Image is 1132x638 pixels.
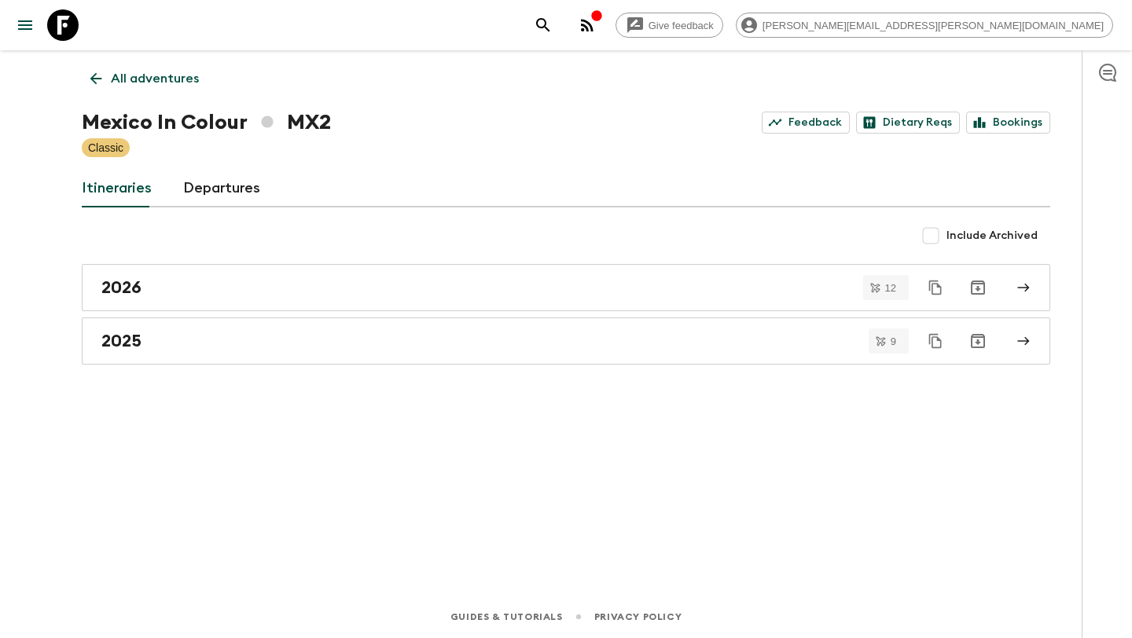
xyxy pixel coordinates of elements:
[101,331,141,351] h2: 2025
[881,336,906,346] span: 9
[183,170,260,207] a: Departures
[9,9,41,41] button: menu
[876,283,906,293] span: 12
[736,13,1113,38] div: [PERSON_NAME][EMAIL_ADDRESS][PERSON_NAME][DOMAIN_NAME]
[966,112,1050,134] a: Bookings
[82,107,331,138] h1: Mexico In Colour MX2
[527,9,559,41] button: search adventures
[921,327,950,355] button: Duplicate
[762,112,850,134] a: Feedback
[82,264,1050,311] a: 2026
[946,228,1038,244] span: Include Archived
[962,325,994,357] button: Archive
[921,273,950,302] button: Duplicate
[450,608,563,625] a: Guides & Tutorials
[82,63,208,94] a: All adventures
[640,20,722,31] span: Give feedback
[616,13,723,38] a: Give feedback
[594,608,682,625] a: Privacy Policy
[82,170,152,207] a: Itineraries
[856,112,960,134] a: Dietary Reqs
[962,272,994,303] button: Archive
[101,277,141,298] h2: 2026
[111,69,199,88] p: All adventures
[754,20,1112,31] span: [PERSON_NAME][EMAIL_ADDRESS][PERSON_NAME][DOMAIN_NAME]
[82,317,1050,365] a: 2025
[88,140,123,156] p: Classic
